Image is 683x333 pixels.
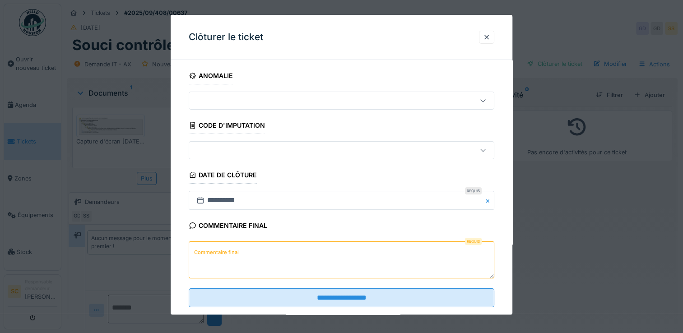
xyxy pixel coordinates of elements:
div: Requis [465,238,482,245]
div: Code d'imputation [189,119,265,134]
h3: Clôturer le ticket [189,32,263,43]
label: Commentaire final [192,247,241,258]
div: Date de clôture [189,168,257,184]
button: Close [484,191,494,210]
div: Requis [465,188,482,195]
div: Anomalie [189,69,233,84]
div: Commentaire final [189,219,267,235]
